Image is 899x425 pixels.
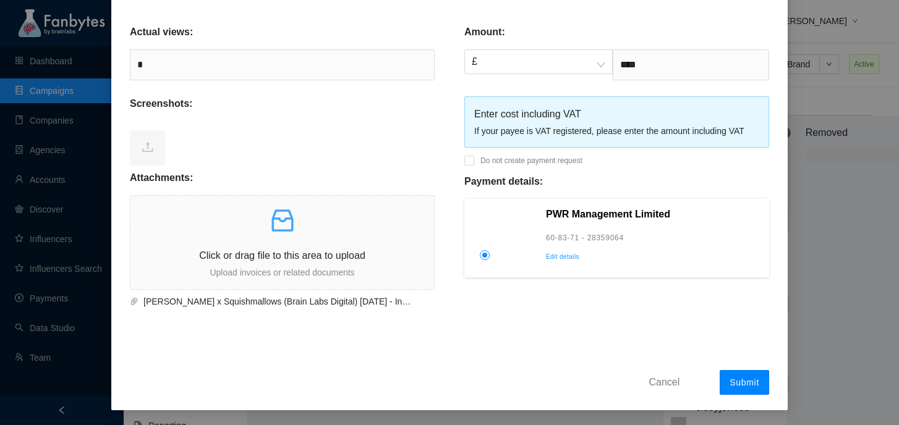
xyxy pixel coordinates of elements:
p: Upload invoices or related documents [130,266,434,279]
p: Amount: [464,25,505,40]
span: paper-clip [130,297,138,306]
span: £ [472,50,605,74]
div: Enter cost including VAT [474,106,759,122]
div: If your payee is VAT registered, please enter the amount including VAT [474,124,759,138]
p: Do not create payment request [480,154,582,167]
p: Screenshots: [130,96,192,111]
span: Cancel [649,374,680,390]
p: PWR Management Limited [546,207,761,222]
p: Attachments: [130,170,193,185]
span: delete [420,297,434,306]
span: inboxClick or drag file to this area to uploadUpload invoices or related documents [130,196,434,289]
p: Click or drag file to this area to upload [130,248,434,263]
span: upload [142,141,154,153]
p: Actual views: [130,25,193,40]
button: Submit [720,370,769,395]
span: Submit [730,377,759,387]
button: Cancel [639,372,689,392]
p: Payment details: [464,174,543,189]
p: Edit details [546,251,761,263]
p: 60-83-71 - 28359064 [546,232,761,244]
span: inbox [268,206,297,235]
span: Lily Mae x Squishmallows (Brain Labs Digital) August 2025 - Invoice (1).pdf [138,295,420,308]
